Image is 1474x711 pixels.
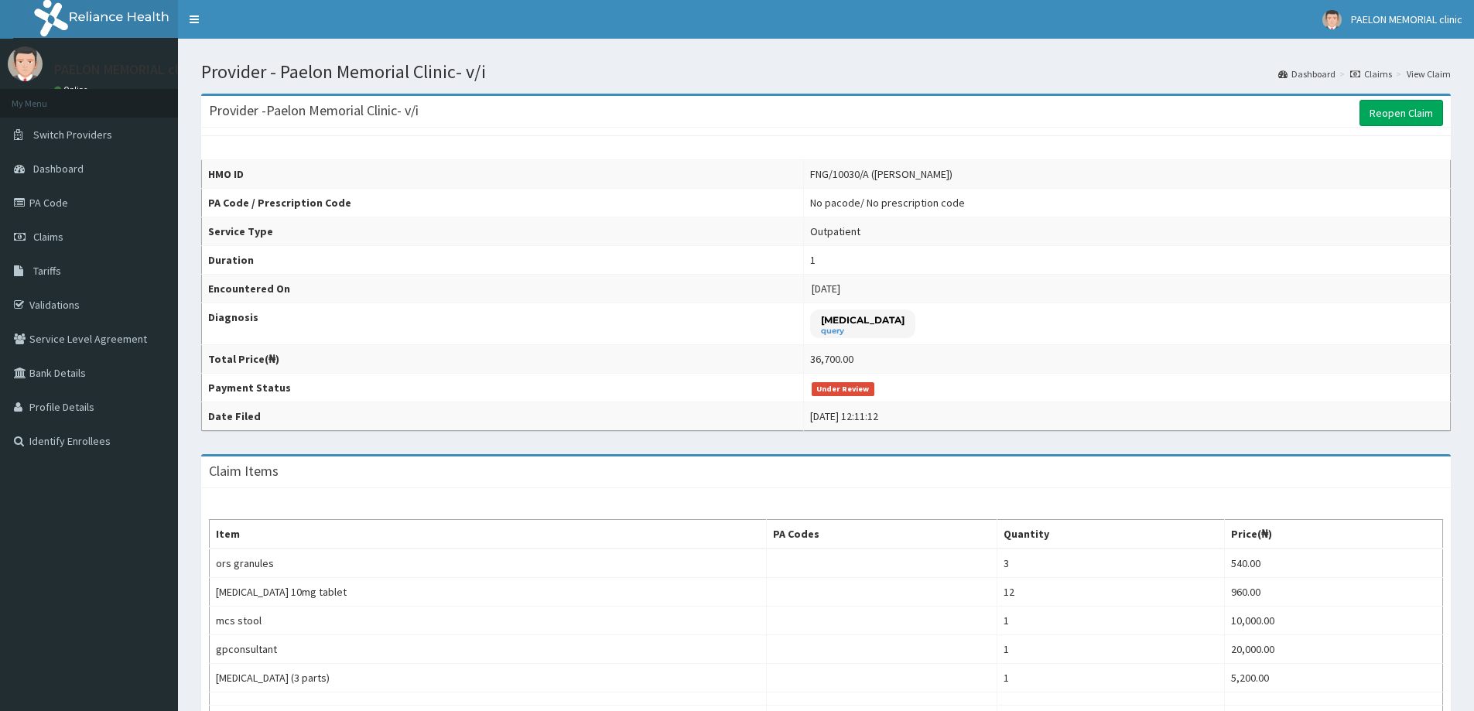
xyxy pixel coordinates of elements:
span: Switch Providers [33,128,112,142]
td: [MEDICAL_DATA] (3 parts) [210,664,767,692]
td: 10,000.00 [1224,607,1442,635]
div: FNG/10030/A ([PERSON_NAME]) [810,166,952,182]
td: 20,000.00 [1224,635,1442,664]
th: PA Code / Prescription Code [202,189,804,217]
h3: Provider - Paelon Memorial Clinic- v/i [209,104,419,118]
td: [MEDICAL_DATA] 10mg tablet [210,578,767,607]
h1: Provider - Paelon Memorial Clinic- v/i [201,62,1451,82]
span: Tariffs [33,264,61,278]
p: [MEDICAL_DATA] [821,313,905,326]
th: Diagnosis [202,303,804,345]
td: 1 [997,664,1224,692]
td: 5,200.00 [1224,664,1442,692]
a: Online [54,84,91,95]
img: User Image [8,46,43,81]
span: Dashboard [33,162,84,176]
img: User Image [1322,10,1342,29]
th: PA Codes [766,520,997,549]
td: 12 [997,578,1224,607]
span: Under Review [812,382,874,396]
h3: Claim Items [209,464,279,478]
span: [DATE] [812,282,840,296]
a: Claims [1350,67,1392,80]
td: 960.00 [1224,578,1442,607]
small: query [821,327,905,335]
a: View Claim [1407,67,1451,80]
th: Quantity [997,520,1224,549]
div: 36,700.00 [810,351,853,367]
a: Dashboard [1278,67,1335,80]
td: 3 [997,549,1224,578]
div: Outpatient [810,224,860,239]
td: 540.00 [1224,549,1442,578]
th: Item [210,520,767,549]
td: mcs stool [210,607,767,635]
td: gpconsultant [210,635,767,664]
div: No pacode / No prescription code [810,195,965,210]
td: 1 [997,607,1224,635]
th: HMO ID [202,160,804,189]
th: Date Filed [202,402,804,431]
th: Total Price(₦) [202,345,804,374]
th: Duration [202,246,804,275]
td: 1 [997,635,1224,664]
div: [DATE] 12:11:12 [810,408,878,424]
span: Claims [33,230,63,244]
th: Encountered On [202,275,804,303]
div: 1 [810,252,816,268]
th: Service Type [202,217,804,246]
th: Payment Status [202,374,804,402]
p: PAELON MEMORIAL clinic [54,63,200,77]
a: Reopen Claim [1359,100,1443,126]
td: ors granules [210,549,767,578]
th: Price(₦) [1224,520,1442,549]
span: PAELON MEMORIAL clinic [1351,12,1462,26]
